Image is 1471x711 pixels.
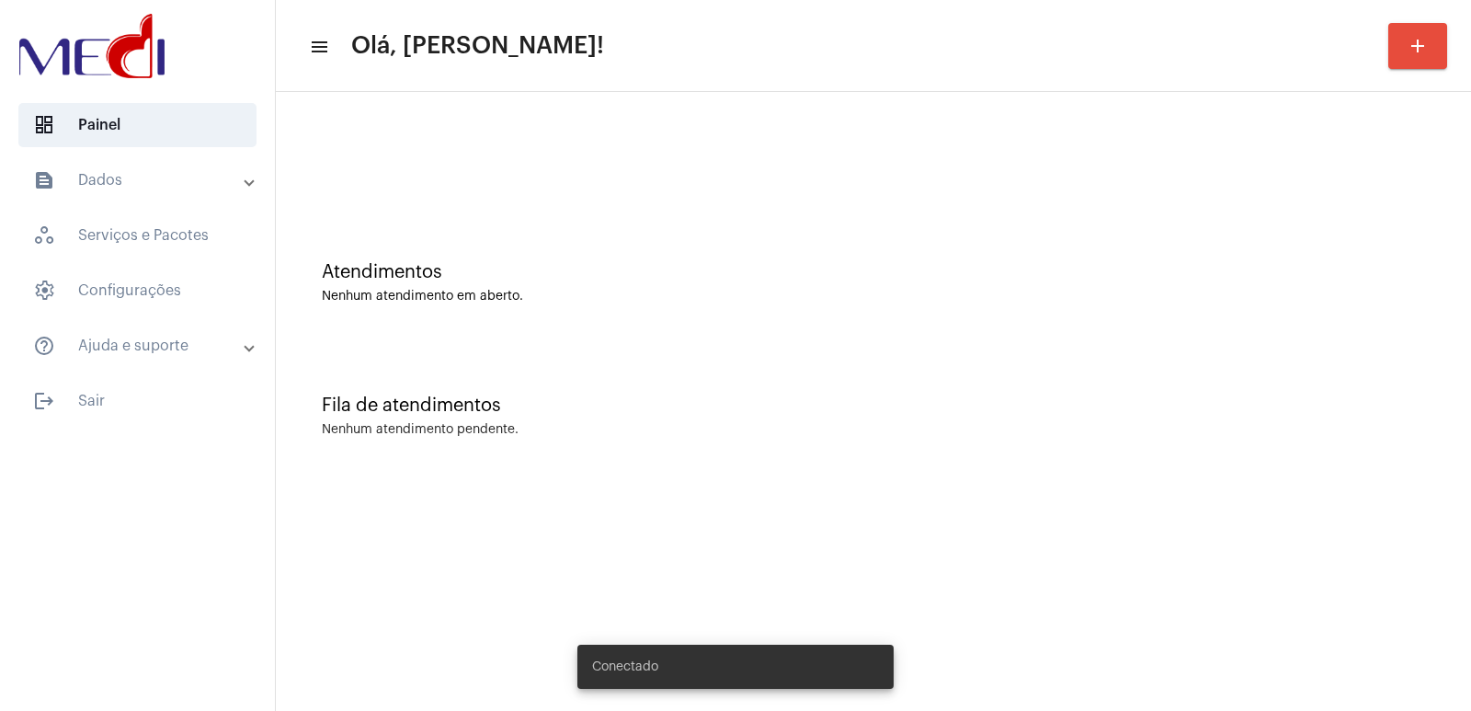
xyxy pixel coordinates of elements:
[33,169,55,191] mat-icon: sidenav icon
[351,31,604,61] span: Olá, [PERSON_NAME]!
[11,158,275,202] mat-expansion-panel-header: sidenav iconDados
[33,390,55,412] mat-icon: sidenav icon
[15,9,169,83] img: d3a1b5fa-500b-b90f-5a1c-719c20e9830b.png
[322,423,519,437] div: Nenhum atendimento pendente.
[309,36,327,58] mat-icon: sidenav icon
[1407,35,1429,57] mat-icon: add
[592,658,658,676] span: Conectado
[33,335,55,357] mat-icon: sidenav icon
[18,213,257,258] span: Serviços e Pacotes
[322,396,1425,416] div: Fila de atendimentos
[33,114,55,136] span: sidenav icon
[18,379,257,423] span: Sair
[33,224,55,247] span: sidenav icon
[322,262,1425,282] div: Atendimentos
[322,290,1425,304] div: Nenhum atendimento em aberto.
[11,324,275,368] mat-expansion-panel-header: sidenav iconAjuda e suporte
[33,169,245,191] mat-panel-title: Dados
[18,103,257,147] span: Painel
[18,269,257,313] span: Configurações
[33,280,55,302] span: sidenav icon
[33,335,245,357] mat-panel-title: Ajuda e suporte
